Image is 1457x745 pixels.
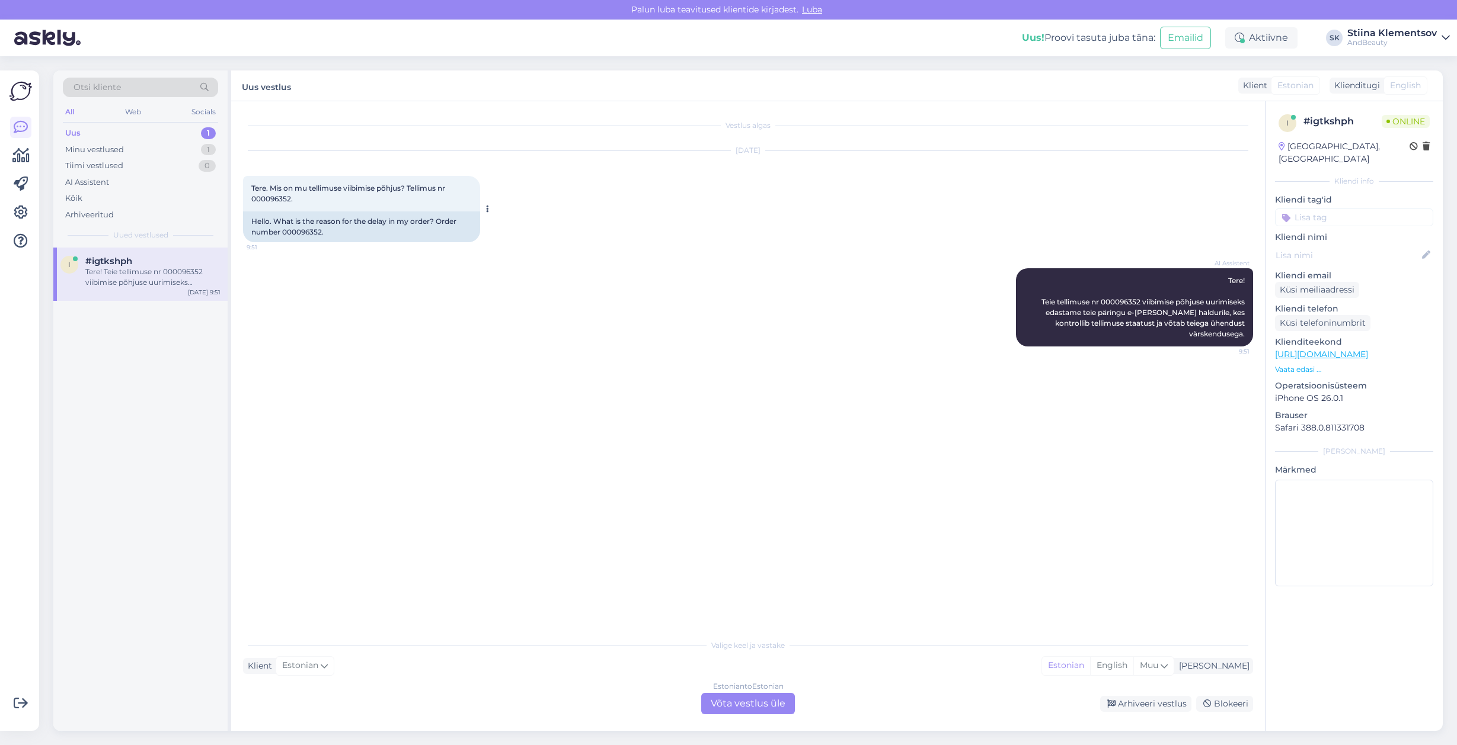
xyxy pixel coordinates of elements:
[65,144,124,156] div: Minu vestlused
[243,120,1253,131] div: Vestlus algas
[1275,336,1433,348] p: Klienditeekond
[1275,231,1433,243] p: Kliendi nimi
[65,192,82,204] div: Kõik
[1382,115,1430,128] span: Online
[1277,79,1314,92] span: Estonian
[1275,176,1433,187] div: Kliendi info
[713,681,784,692] div: Estonian to Estonian
[201,144,216,156] div: 1
[1275,282,1359,298] div: Küsi meiliaadressi
[1022,32,1044,43] b: Uus!
[243,640,1253,651] div: Valige keel ja vastake
[85,256,132,266] span: #igtkshph
[1238,79,1267,92] div: Klient
[68,260,71,269] span: i
[1100,696,1191,712] div: Arhiveeri vestlus
[251,184,447,203] span: Tere. Mis on mu tellimuse viibimise põhjus? Tellimus nr 000096352.
[1205,347,1250,356] span: 9:51
[701,693,795,714] div: Võta vestlus üle
[1022,31,1155,45] div: Proovi tasuta juba täna:
[1275,380,1433,392] p: Operatsioonisüsteem
[1275,194,1433,206] p: Kliendi tag'id
[1042,657,1090,675] div: Estonian
[1196,696,1253,712] div: Blokeeri
[123,104,143,120] div: Web
[1160,27,1211,49] button: Emailid
[65,209,114,221] div: Arhiveeritud
[1225,27,1298,49] div: Aktiivne
[1330,79,1380,92] div: Klienditugi
[1205,259,1250,268] span: AI Assistent
[243,660,272,672] div: Klient
[243,211,480,242] div: Hello. What is the reason for the delay in my order? Order number 000096352.
[188,288,221,297] div: [DATE] 9:51
[1275,208,1433,226] input: Lisa tag
[189,104,218,120] div: Socials
[282,659,318,672] span: Estonian
[113,230,168,240] span: Uued vestlused
[74,81,121,94] span: Otsi kliente
[1275,422,1433,434] p: Safari 388.0.811331708
[85,266,221,288] div: Tere! Teie tellimuse nr 000096352 viibimise põhjuse uurimiseks edastame teie päringu e-[PERSON_NA...
[1140,660,1158,670] span: Muu
[9,80,32,102] img: Askly Logo
[1347,38,1437,47] div: AndBeauty
[1347,28,1450,47] a: Stiina KlementsovAndBeauty
[1275,446,1433,457] div: [PERSON_NAME]
[65,160,123,172] div: Tiimi vestlused
[1275,349,1368,359] a: [URL][DOMAIN_NAME]
[63,104,76,120] div: All
[1347,28,1437,38] div: Stiina Klementsov
[1303,114,1382,129] div: # igtkshph
[1390,79,1421,92] span: English
[247,243,291,252] span: 9:51
[1174,660,1250,672] div: [PERSON_NAME]
[1276,249,1420,262] input: Lisa nimi
[1275,269,1433,282] p: Kliendi email
[1286,118,1289,127] span: i
[243,145,1253,156] div: [DATE]
[201,127,216,139] div: 1
[65,176,109,188] div: AI Assistent
[1275,315,1370,331] div: Küsi telefoninumbrit
[1275,303,1433,315] p: Kliendi telefon
[1275,409,1433,422] p: Brauser
[242,78,291,94] label: Uus vestlus
[1279,140,1410,165] div: [GEOGRAPHIC_DATA], [GEOGRAPHIC_DATA]
[65,127,81,139] div: Uus
[199,160,216,172] div: 0
[1090,657,1133,675] div: English
[1275,364,1433,375] p: Vaata edasi ...
[1275,392,1433,404] p: iPhone OS 26.0.1
[1275,464,1433,476] p: Märkmed
[798,4,826,15] span: Luba
[1326,30,1343,46] div: SK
